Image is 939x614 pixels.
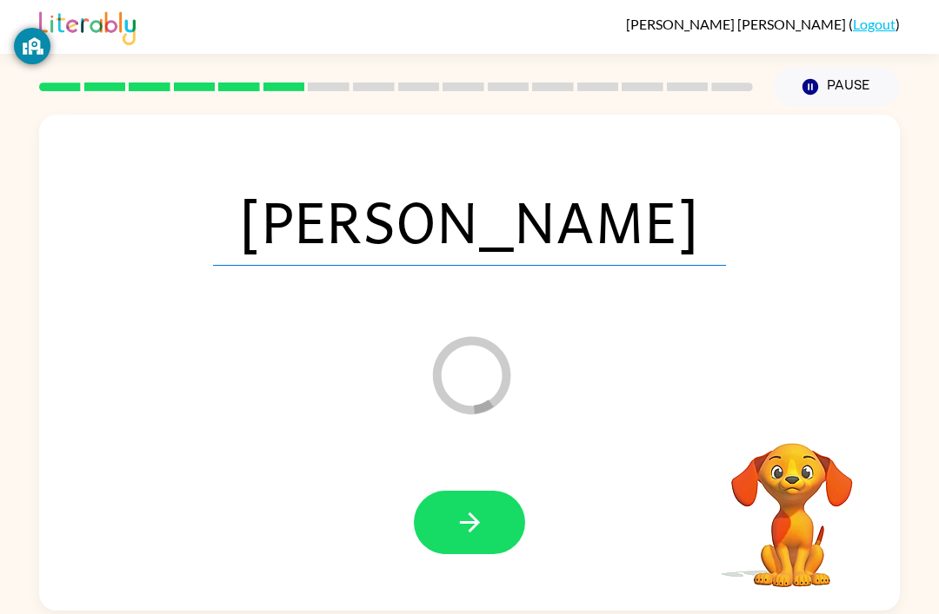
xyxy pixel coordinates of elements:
[39,7,136,45] img: Literably
[705,416,879,590] video: Your browser must support playing .mp4 files to use Literably. Please try using another browser.
[14,28,50,64] button: GoGuardian Privacy Information
[213,175,726,266] span: [PERSON_NAME]
[626,16,900,32] div: ( )
[626,16,849,32] span: [PERSON_NAME] [PERSON_NAME]
[774,67,900,107] button: Pause
[853,16,896,32] a: Logout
